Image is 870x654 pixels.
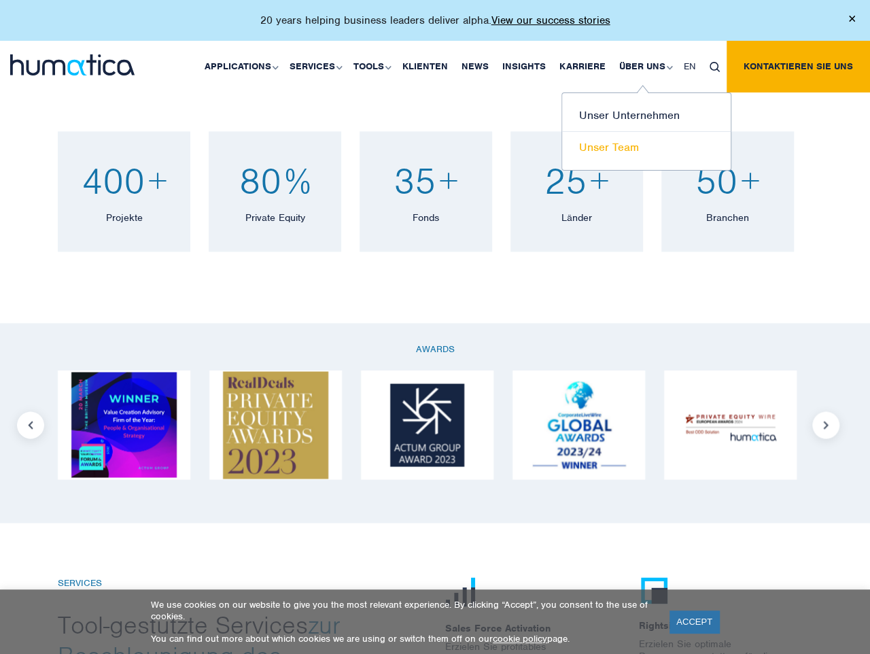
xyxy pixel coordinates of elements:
[71,372,177,477] img: Logo
[58,343,812,355] p: AWARDS
[675,211,780,224] p: Branchen
[684,61,696,72] span: EN
[710,62,720,72] img: search_icon
[677,41,703,92] a: EN
[524,211,629,224] p: Länder
[347,41,396,92] a: Tools
[562,100,731,132] a: Unser Unternehmen
[82,158,145,204] span: 400
[612,41,677,92] a: Über uns
[151,599,652,622] p: We use cookies on our website to give you the most relevant experience. By clicking “Accept”, you...
[394,158,436,204] span: 35
[151,633,652,644] p: You can find out more about which cookies we are using or switch them off on our page.
[283,41,347,92] a: Services
[493,633,547,644] a: cookie policy
[491,14,610,27] a: View our success stories
[562,132,731,163] a: Unser Team
[439,158,458,204] span: +
[373,211,478,224] p: Fonds
[455,41,495,92] a: News
[17,411,44,438] button: Previous
[396,41,455,92] a: Klienten
[260,14,610,27] p: 20 years helping business leaders deliver alpha.
[285,158,311,204] span: %
[239,158,281,204] span: 80
[526,372,631,477] img: Logo
[10,54,135,75] img: logo
[198,41,283,92] a: Applications
[71,211,177,224] p: Projekte
[223,371,328,479] img: Logo
[590,158,609,204] span: +
[495,41,553,92] a: Insights
[390,383,464,466] img: Logo
[741,158,760,204] span: +
[669,610,719,633] a: ACCEPT
[222,211,328,224] p: Private Equity
[812,411,839,438] button: Next
[148,158,167,204] span: +
[727,41,870,92] a: Kontaktieren Sie uns
[695,158,737,204] span: 50
[544,158,587,204] span: 25
[58,577,425,589] h6: SERVICES
[678,405,783,445] img: Logo
[553,41,612,92] a: Karriere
